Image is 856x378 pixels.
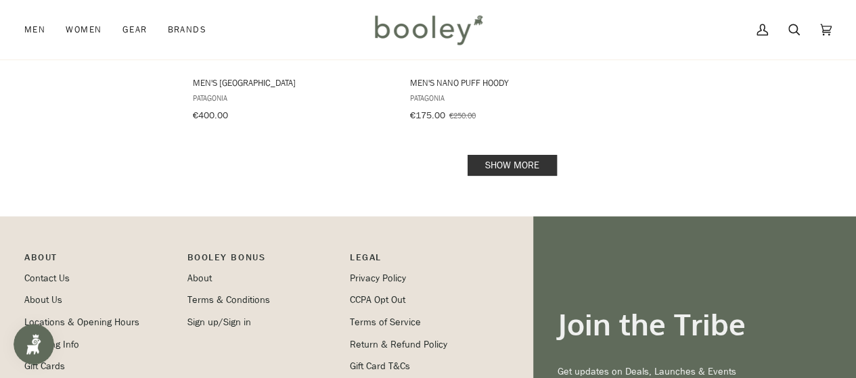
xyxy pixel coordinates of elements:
[350,338,447,351] a: Return & Refund Policy
[24,250,174,271] p: Pipeline_Footer Main
[558,306,832,343] h3: Join the Tribe
[350,293,405,306] a: CCPA Opt Out
[193,76,392,89] span: Men's [GEOGRAPHIC_DATA]
[187,293,270,306] a: Terms & Conditions
[24,272,70,285] a: Contact Us
[350,272,406,285] a: Privacy Policy
[449,110,476,121] span: €250.00
[193,109,228,122] span: €400.00
[193,92,392,103] span: Patagonia
[193,159,832,172] div: Pagination
[167,23,206,37] span: Brands
[24,23,45,37] span: Men
[350,360,410,373] a: Gift Card T&Cs
[350,250,499,271] p: Pipeline_Footer Sub
[410,109,445,122] span: €175.00
[187,250,337,271] p: Booley Bonus
[410,92,610,103] span: Patagonia
[468,155,557,176] a: Show more
[369,10,487,49] img: Booley
[24,293,62,306] a: About Us
[24,360,65,373] a: Gift Cards
[66,23,102,37] span: Women
[24,316,139,329] a: Locations & Opening Hours
[187,272,212,285] a: About
[350,316,421,329] a: Terms of Service
[187,316,251,329] a: Sign up/Sign in
[410,76,610,89] span: Men's Nano Puff Hoody
[122,23,148,37] span: Gear
[14,324,54,364] iframe: Button to open loyalty program pop-up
